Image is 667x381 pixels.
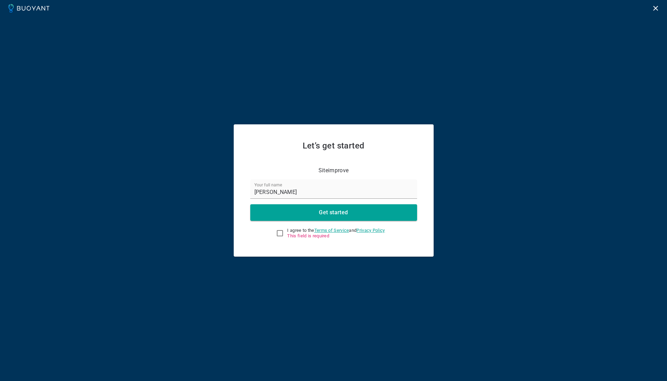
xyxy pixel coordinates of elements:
button: Get started [250,204,417,221]
a: Logout [650,4,661,11]
span: This field is required [287,233,385,239]
span: I agree to the and [287,228,385,233]
h2: Let’s get started [250,141,417,151]
label: Your full name [254,182,282,188]
a: Privacy Policy [356,228,385,233]
p: Siteimprove [319,167,348,174]
h4: Get started [319,209,348,216]
button: Logout [650,2,661,14]
a: Terms of Service [314,228,349,233]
